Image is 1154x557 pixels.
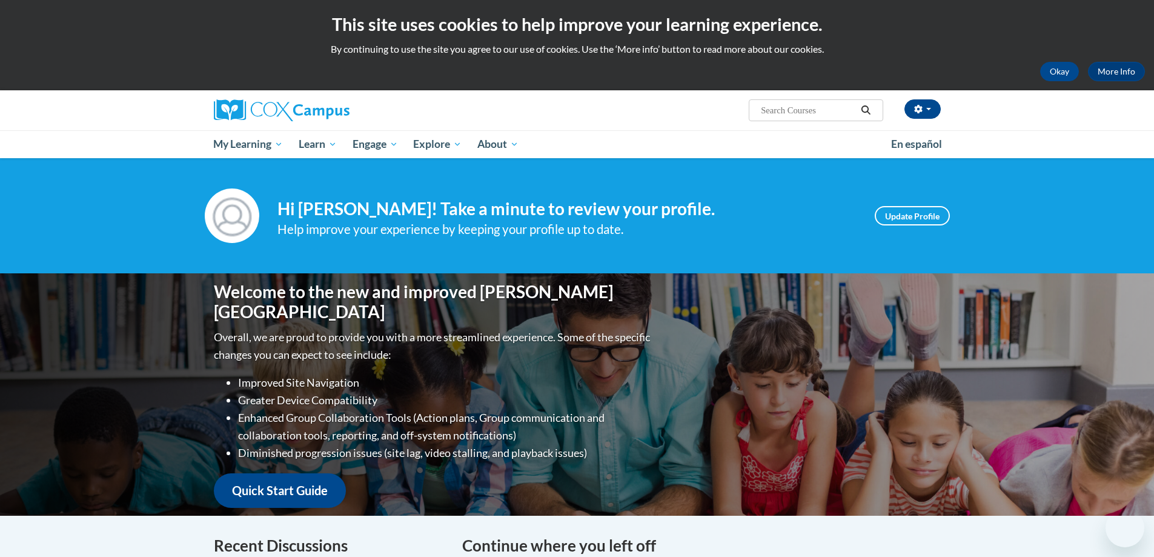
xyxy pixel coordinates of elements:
p: Overall, we are proud to provide you with a more streamlined experience. Some of the specific cha... [214,329,653,364]
iframe: Button to launch messaging window [1106,509,1144,547]
li: Improved Site Navigation [238,374,653,392]
div: Help improve your experience by keeping your profile up to date. [277,219,857,239]
span: En español [891,138,942,150]
button: Okay [1040,62,1079,81]
a: Cox Campus [214,99,444,121]
h1: Welcome to the new and improved [PERSON_NAME][GEOGRAPHIC_DATA] [214,282,653,322]
h2: This site uses cookies to help improve your learning experience. [9,12,1145,36]
a: Update Profile [875,206,950,225]
p: By continuing to use the site you agree to our use of cookies. Use the ‘More info’ button to read... [9,42,1145,56]
span: About [477,137,519,152]
a: Quick Start Guide [214,473,346,508]
span: Explore [413,137,462,152]
h4: Hi [PERSON_NAME]! Take a minute to review your profile. [277,199,857,219]
button: Account Settings [904,99,941,119]
img: Cox Campus [214,99,350,121]
a: Learn [291,130,345,158]
a: En español [883,132,950,157]
div: Main menu [196,130,959,158]
li: Diminished progression issues (site lag, video stalling, and playback issues) [238,444,653,462]
li: Enhanced Group Collaboration Tools (Action plans, Group communication and collaboration tools, re... [238,409,653,444]
span: Learn [299,137,337,152]
span: My Learning [213,137,283,152]
a: More Info [1088,62,1145,81]
span: Engage [353,137,398,152]
a: Engage [345,130,406,158]
a: About [469,130,526,158]
img: Profile Image [205,188,259,243]
a: Explore [405,130,469,158]
input: Search Courses [760,103,857,118]
a: My Learning [206,130,291,158]
li: Greater Device Compatibility [238,392,653,409]
button: Search [857,103,875,118]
